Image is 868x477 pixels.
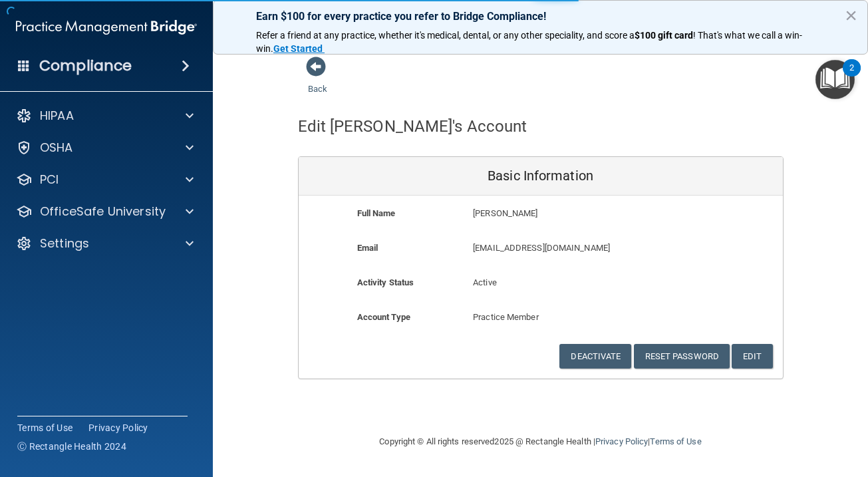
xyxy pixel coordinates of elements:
[849,68,854,85] div: 2
[16,204,194,220] a: OfficeSafe University
[256,30,802,54] span: ! That's what we call a win-win.
[473,309,608,325] p: Practice Member
[39,57,132,75] h4: Compliance
[595,436,648,446] a: Privacy Policy
[16,108,194,124] a: HIPAA
[473,206,685,222] p: [PERSON_NAME]
[650,436,701,446] a: Terms of Use
[559,344,631,369] button: Deactivate
[299,157,783,196] div: Basic Information
[635,30,693,41] strong: $100 gift card
[815,60,855,99] button: Open Resource Center, 2 new notifications
[256,30,635,41] span: Refer a friend at any practice, whether it's medical, dental, or any other speciality, and score a
[473,275,608,291] p: Active
[298,420,784,463] div: Copyright © All rights reserved 2025 @ Rectangle Health | |
[273,43,325,54] a: Get Started
[40,172,59,188] p: PCI
[634,344,730,369] button: Reset Password
[88,421,148,434] a: Privacy Policy
[16,236,194,251] a: Settings
[357,277,414,287] b: Activity Status
[256,10,825,23] p: Earn $100 for every practice you refer to Bridge Compliance!
[357,243,378,253] b: Email
[732,344,772,369] button: Edit
[357,208,396,218] b: Full Name
[40,140,73,156] p: OSHA
[17,421,72,434] a: Terms of Use
[40,204,166,220] p: OfficeSafe University
[473,240,685,256] p: [EMAIL_ADDRESS][DOMAIN_NAME]
[298,118,527,135] h4: Edit [PERSON_NAME]'s Account
[16,140,194,156] a: OSHA
[273,43,323,54] strong: Get Started
[845,5,857,26] button: Close
[16,172,194,188] a: PCI
[16,14,197,41] img: PMB logo
[17,440,126,453] span: Ⓒ Rectangle Health 2024
[308,68,327,94] a: Back
[357,312,410,322] b: Account Type
[40,108,74,124] p: HIPAA
[40,236,89,251] p: Settings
